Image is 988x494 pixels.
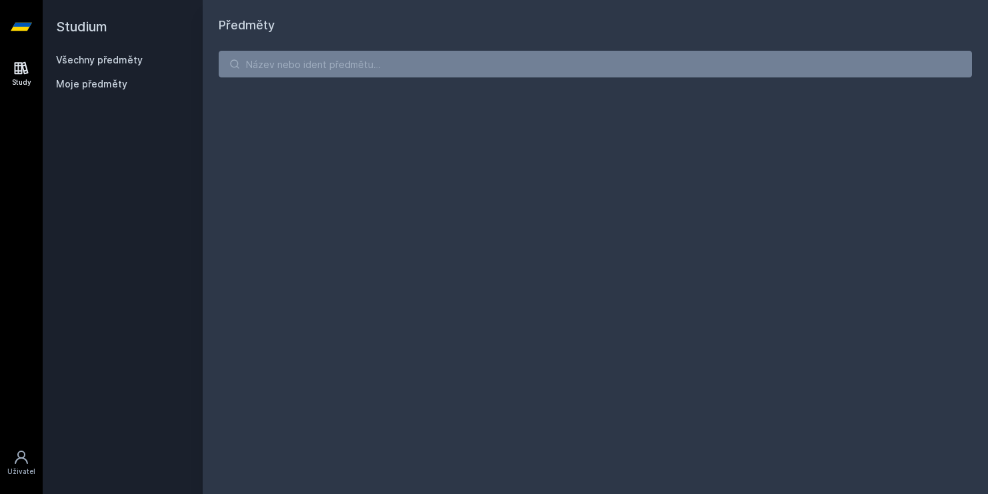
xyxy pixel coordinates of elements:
div: Uživatel [7,467,35,477]
div: Study [12,77,31,87]
a: Uživatel [3,443,40,483]
input: Název nebo ident předmětu… [219,51,972,77]
h1: Předměty [219,16,972,35]
a: Study [3,53,40,94]
a: Všechny předměty [56,54,143,65]
span: Moje předměty [56,77,127,91]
